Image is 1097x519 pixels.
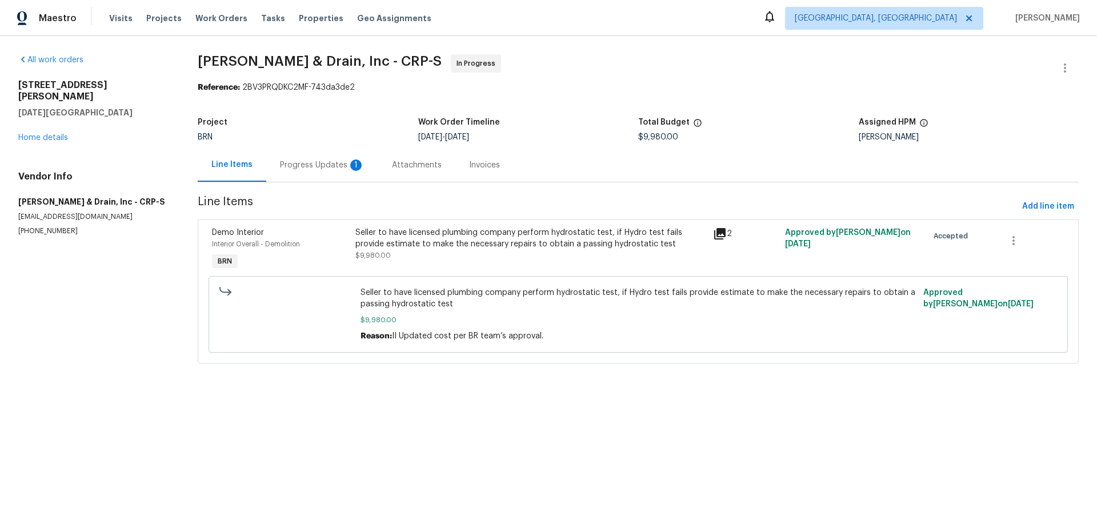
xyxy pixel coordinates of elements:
[146,13,182,24] span: Projects
[198,82,1079,93] div: 2BV3PRQDKC2MF-743da3de2
[795,13,957,24] span: [GEOGRAPHIC_DATA], [GEOGRAPHIC_DATA]
[18,212,170,222] p: [EMAIL_ADDRESS][DOMAIN_NAME]
[280,159,365,171] div: Progress Updates
[934,230,972,242] span: Accepted
[638,133,678,141] span: $9,980.00
[361,287,916,310] span: Seller to have licensed plumbing company perform hydrostatic test, if Hydro test fails provide es...
[355,252,391,259] span: $9,980.00
[392,159,442,171] div: Attachments
[198,54,442,68] span: [PERSON_NAME] & Drain, Inc - CRP-S
[785,240,811,248] span: [DATE]
[457,58,500,69] span: In Progress
[109,13,133,24] span: Visits
[18,196,170,207] h5: [PERSON_NAME] & Drain, Inc - CRP-S
[1011,13,1080,24] span: [PERSON_NAME]
[859,118,916,126] h5: Assigned HPM
[18,79,170,102] h2: [STREET_ADDRESS][PERSON_NAME]
[350,159,362,171] div: 1
[693,118,702,133] span: The total cost of line items that have been proposed by Opendoor. This sum includes line items th...
[469,159,500,171] div: Invoices
[198,196,1018,217] span: Line Items
[18,171,170,182] h4: Vendor Info
[18,56,83,64] a: All work orders
[198,83,240,91] b: Reference:
[39,13,77,24] span: Maestro
[919,118,928,133] span: The hpm assigned to this work order.
[212,241,300,247] span: Interior Overall - Demolition
[299,13,343,24] span: Properties
[261,14,285,22] span: Tasks
[713,227,778,241] div: 2
[18,226,170,236] p: [PHONE_NUMBER]
[361,332,392,340] span: Reason:
[212,229,264,237] span: Demo Interior
[418,133,442,141] span: [DATE]
[357,13,431,24] span: Geo Assignments
[195,13,247,24] span: Work Orders
[923,289,1034,308] span: Approved by [PERSON_NAME] on
[859,133,1079,141] div: [PERSON_NAME]
[418,133,469,141] span: -
[445,133,469,141] span: [DATE]
[18,107,170,118] h5: [DATE][GEOGRAPHIC_DATA]
[211,159,253,170] div: Line Items
[198,118,227,126] h5: Project
[1018,196,1079,217] button: Add line item
[392,332,543,340] span: II Updated cost per BR team’s approval.
[1022,199,1074,214] span: Add line item
[198,133,213,141] span: BRN
[213,255,237,267] span: BRN
[638,118,690,126] h5: Total Budget
[785,229,911,248] span: Approved by [PERSON_NAME] on
[355,227,707,250] div: Seller to have licensed plumbing company perform hydrostatic test, if Hydro test fails provide es...
[418,118,500,126] h5: Work Order Timeline
[1008,300,1034,308] span: [DATE]
[18,134,68,142] a: Home details
[361,314,916,326] span: $9,980.00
